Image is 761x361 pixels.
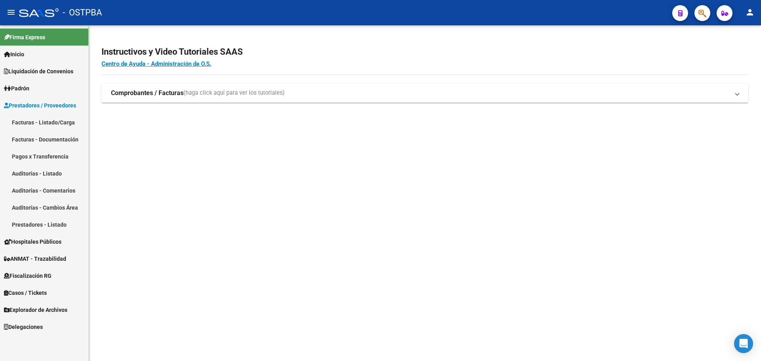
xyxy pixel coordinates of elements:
[4,271,52,280] span: Fiscalización RG
[4,288,47,297] span: Casos / Tickets
[111,89,184,97] strong: Comprobantes / Facturas
[4,84,29,93] span: Padrón
[184,89,285,97] span: (haga click aquí para ver los tutoriales)
[4,67,73,76] span: Liquidación de Convenios
[745,8,755,17] mat-icon: person
[101,60,211,67] a: Centro de Ayuda - Administración de O.S.
[4,323,43,331] span: Delegaciones
[4,33,45,42] span: Firma Express
[101,84,748,103] mat-expansion-panel-header: Comprobantes / Facturas(haga click aquí para ver los tutoriales)
[734,334,753,353] div: Open Intercom Messenger
[4,306,67,314] span: Explorador de Archivos
[63,4,102,21] span: - OSTPBA
[6,8,16,17] mat-icon: menu
[4,237,61,246] span: Hospitales Públicos
[4,254,66,263] span: ANMAT - Trazabilidad
[4,50,24,59] span: Inicio
[101,44,748,59] h2: Instructivos y Video Tutoriales SAAS
[4,101,76,110] span: Prestadores / Proveedores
